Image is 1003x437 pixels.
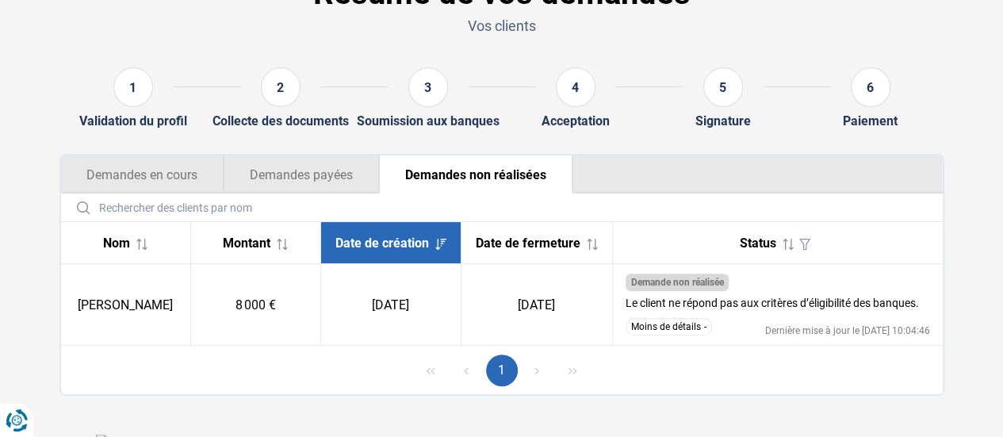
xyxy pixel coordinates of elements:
div: Paiement [843,113,898,128]
button: Next Page [521,355,553,386]
td: 8 000 € [190,264,320,346]
button: First Page [415,355,446,386]
div: Soumission aux banques [357,113,500,128]
button: Demandes en cours [61,155,224,194]
div: Le client ne répond pas aux critères d’éligibilité des banques. [626,297,919,309]
button: Page 1 [486,355,518,386]
div: 3 [408,67,448,107]
div: Collecte des documents [212,113,349,128]
div: Validation du profil [79,113,187,128]
td: [PERSON_NAME] [61,264,191,346]
button: Moins de détails [626,318,712,335]
span: Date de fermeture [476,236,580,251]
div: Acceptation [542,113,610,128]
div: 1 [113,67,153,107]
button: Demandes payées [224,155,379,194]
p: Vos clients [59,16,944,36]
input: Rechercher des clients par nom [67,194,936,221]
span: Status [740,236,776,251]
span: Demande non réalisée [630,277,723,288]
div: Signature [695,113,751,128]
button: Previous Page [450,355,482,386]
button: Last Page [557,355,588,386]
div: Dernière mise à jour le [DATE] 10:04:46 [765,326,930,335]
td: [DATE] [461,264,612,346]
span: Nom [103,236,130,251]
button: Demandes non réalisées [379,155,573,194]
div: 5 [703,67,743,107]
div: 6 [851,67,890,107]
div: 4 [556,67,595,107]
td: [DATE] [320,264,461,346]
div: 2 [261,67,301,107]
span: Montant [223,236,270,251]
span: Date de création [335,236,429,251]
